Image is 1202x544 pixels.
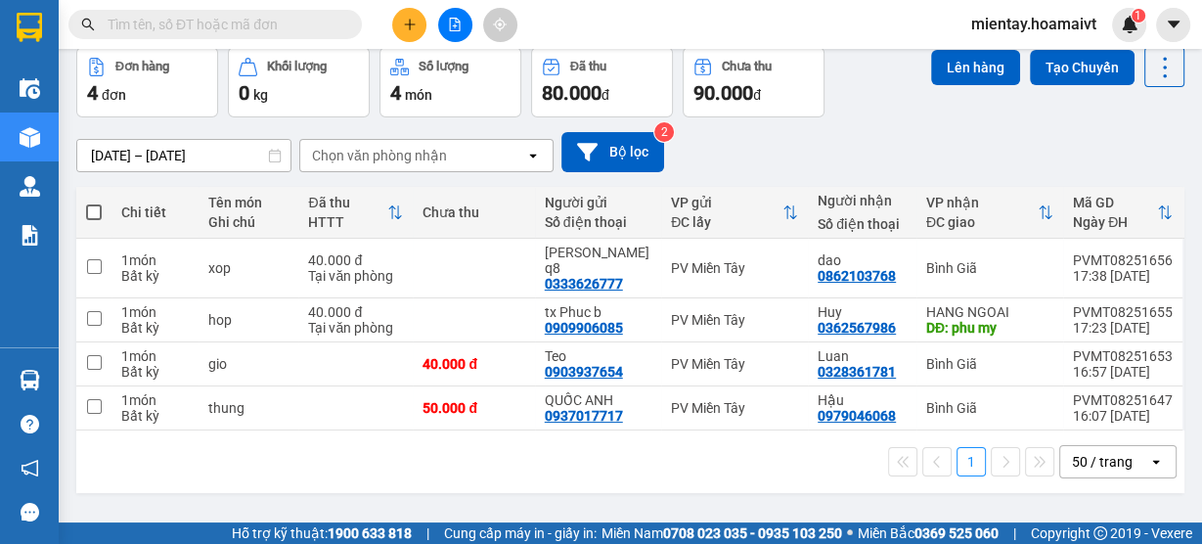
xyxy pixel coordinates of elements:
[545,348,651,364] div: Teo
[570,60,606,73] div: Đã thu
[253,87,268,103] span: kg
[531,47,673,117] button: Đã thu80.000đ
[81,18,95,31] span: search
[1073,348,1173,364] div: PVMT08251653
[1148,454,1164,470] svg: open
[545,364,623,380] div: 0903937654
[20,370,40,390] img: warehouse-icon
[1132,9,1145,23] sup: 1
[448,18,462,31] span: file-add
[312,146,447,165] div: Chọn văn phòng nhận
[403,18,417,31] span: plus
[308,320,403,336] div: Tại văn phòng
[1073,364,1173,380] div: 16:57 [DATE]
[1013,522,1016,544] span: |
[926,195,1038,210] div: VP nhận
[847,529,853,537] span: ⚪️
[405,87,432,103] span: món
[661,187,808,239] th: Toggle SortBy
[818,392,907,408] div: Hậu
[121,304,189,320] div: 1 món
[1030,50,1135,85] button: Tạo Chuyến
[671,260,798,276] div: PV Miền Tây
[328,525,412,541] strong: 1900 633 818
[671,214,782,230] div: ĐC lấy
[17,13,42,42] img: logo-vxr
[444,522,597,544] span: Cung cấp máy in - giấy in:
[308,268,403,284] div: Tại văn phòng
[545,245,651,276] div: PHUONG q8
[423,204,524,220] div: Chưa thu
[1165,16,1182,33] span: caret-down
[1156,8,1190,42] button: caret-down
[671,400,798,416] div: PV Miền Tây
[1073,320,1173,336] div: 17:23 [DATE]
[423,400,524,416] div: 50.000 đ
[545,320,623,336] div: 0909906085
[858,522,999,544] span: Miền Bắc
[1073,304,1173,320] div: PVMT08251655
[926,320,1053,336] div: DĐ: phu my
[21,503,39,521] span: message
[87,81,98,105] span: 4
[121,252,189,268] div: 1 món
[545,392,651,408] div: QUỐC ANH
[545,214,651,230] div: Số điện thoại
[1073,214,1157,230] div: Ngày ĐH
[77,140,290,171] input: Select a date range.
[121,392,189,408] div: 1 món
[20,127,40,148] img: warehouse-icon
[21,459,39,477] span: notification
[483,8,517,42] button: aim
[308,214,387,230] div: HTTT
[818,193,907,208] div: Người nhận
[542,81,601,105] span: 80.000
[423,356,524,372] div: 40.000 đ
[121,268,189,284] div: Bất kỳ
[267,60,327,73] div: Khối lượng
[525,148,541,163] svg: open
[957,447,986,476] button: 1
[818,364,896,380] div: 0328361781
[545,408,623,424] div: 0937017717
[931,50,1020,85] button: Lên hàng
[601,522,842,544] span: Miền Nam
[438,8,472,42] button: file-add
[1073,408,1173,424] div: 16:07 [DATE]
[208,356,289,372] div: gio
[956,12,1112,36] span: mientay.hoamaivt
[818,252,907,268] div: dao
[545,276,623,292] div: 0333626777
[1073,252,1173,268] div: PVMT08251656
[102,87,126,103] span: đơn
[1073,392,1173,408] div: PVMT08251647
[1073,268,1173,284] div: 17:38 [DATE]
[392,8,426,42] button: plus
[298,187,413,239] th: Toggle SortBy
[818,348,907,364] div: Luan
[818,408,896,424] div: 0979046068
[20,78,40,99] img: warehouse-icon
[693,81,753,105] span: 90.000
[308,252,403,268] div: 40.000 đ
[818,216,907,232] div: Số điện thoại
[926,356,1053,372] div: Bình Giã
[654,122,674,142] sup: 2
[379,47,521,117] button: Số lượng4món
[208,312,289,328] div: hop
[390,81,401,105] span: 4
[20,176,40,197] img: warehouse-icon
[493,18,507,31] span: aim
[671,356,798,372] div: PV Miền Tây
[818,268,896,284] div: 0862103768
[916,187,1063,239] th: Toggle SortBy
[108,14,338,35] input: Tìm tên, số ĐT hoặc mã đơn
[671,195,782,210] div: VP gửi
[208,214,289,230] div: Ghi chú
[722,60,772,73] div: Chưa thu
[20,225,40,246] img: solution-icon
[426,522,429,544] span: |
[1072,452,1133,472] div: 50 / trang
[663,525,842,541] strong: 0708 023 035 - 0935 103 250
[926,304,1053,320] div: HANG NGOAI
